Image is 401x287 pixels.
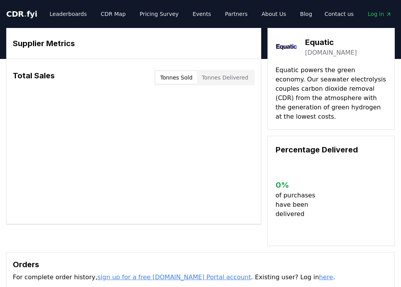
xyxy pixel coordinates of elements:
[305,48,357,57] a: [DOMAIN_NAME]
[255,7,292,21] a: About Us
[13,38,255,49] h3: Supplier Metrics
[24,9,27,19] span: .
[276,191,330,219] p: of purchases have been delivered
[197,71,253,84] button: Tonnes Delivered
[319,273,333,281] a: here
[318,7,398,21] nav: Main
[95,7,132,21] a: CDR Map
[13,273,388,282] p: For complete order history, . Existing user? Log in .
[43,7,93,21] a: Leaderboards
[13,259,388,270] h3: Orders
[219,7,254,21] a: Partners
[294,7,318,21] a: Blog
[276,36,297,58] img: Equatic-logo
[6,9,37,19] a: CDR.fyi
[318,7,360,21] a: Contact us
[6,9,37,19] span: CDR fyi
[186,7,217,21] a: Events
[13,70,55,85] h3: Total Sales
[305,36,357,48] h3: Equatic
[276,144,387,156] h3: Percentage Delivered
[276,66,387,121] p: Equatic powers the green economy. Our seawater electrolysis couples carbon dioxide removal (CDR) ...
[368,10,392,18] span: Log in
[361,7,398,21] a: Log in
[97,273,251,281] a: sign up for a free [DOMAIN_NAME] Portal account
[43,7,318,21] nav: Main
[276,179,330,191] h3: 0 %
[134,7,185,21] a: Pricing Survey
[156,71,197,84] button: Tonnes Sold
